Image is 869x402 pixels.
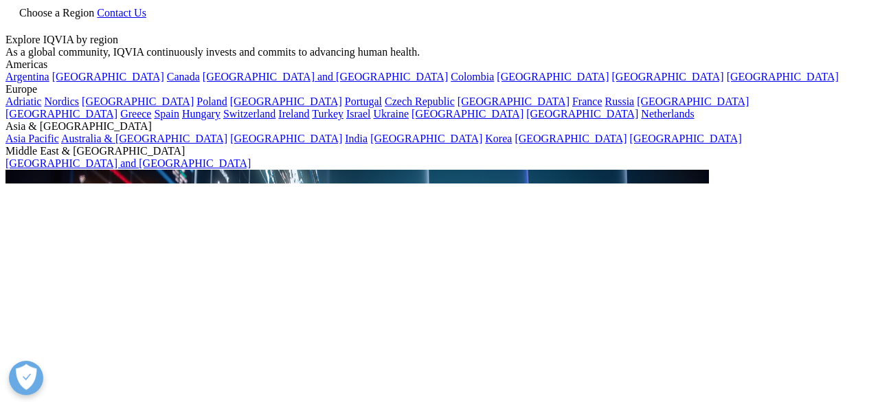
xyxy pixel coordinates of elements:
[5,71,49,82] a: Argentina
[5,108,117,120] a: [GEOGRAPHIC_DATA]
[5,157,251,169] a: [GEOGRAPHIC_DATA] and [GEOGRAPHIC_DATA]
[203,71,448,82] a: [GEOGRAPHIC_DATA] and [GEOGRAPHIC_DATA]
[82,96,194,107] a: [GEOGRAPHIC_DATA]
[196,96,227,107] a: Poland
[630,133,742,144] a: [GEOGRAPHIC_DATA]
[515,133,627,144] a: [GEOGRAPHIC_DATA]
[5,145,864,157] div: Middle East & [GEOGRAPHIC_DATA]
[5,120,864,133] div: Asia & [GEOGRAPHIC_DATA]
[485,133,512,144] a: Korea
[612,71,724,82] a: [GEOGRAPHIC_DATA]
[182,108,221,120] a: Hungary
[52,71,164,82] a: [GEOGRAPHIC_DATA]
[346,108,371,120] a: Israel
[97,7,146,19] a: Contact Us
[605,96,635,107] a: Russia
[5,58,864,71] div: Americas
[167,71,200,82] a: Canada
[61,133,227,144] a: Australia & [GEOGRAPHIC_DATA]
[5,133,59,144] a: Asia Pacific
[641,108,694,120] a: Netherlands
[120,108,151,120] a: Greece
[278,108,309,120] a: Ireland
[19,7,94,19] span: Choose a Region
[230,133,342,144] a: [GEOGRAPHIC_DATA]
[370,133,482,144] a: [GEOGRAPHIC_DATA]
[5,46,864,58] div: As a global community, IQVIA continuously invests and commits to advancing human health.
[458,96,569,107] a: [GEOGRAPHIC_DATA]
[345,133,368,144] a: India
[312,108,343,120] a: Turkey
[154,108,179,120] a: Spain
[5,34,864,46] div: Explore IQVIA by region
[497,71,609,82] a: [GEOGRAPHIC_DATA]
[5,96,41,107] a: Adriatic
[451,71,494,82] a: Colombia
[572,96,602,107] a: France
[44,96,79,107] a: Nordics
[9,361,43,395] button: Abrir preferências
[5,83,864,96] div: Europe
[411,108,523,120] a: [GEOGRAPHIC_DATA]
[223,108,275,120] a: Switzerland
[345,96,382,107] a: Portugal
[637,96,749,107] a: [GEOGRAPHIC_DATA]
[230,96,342,107] a: [GEOGRAPHIC_DATA]
[727,71,839,82] a: [GEOGRAPHIC_DATA]
[385,96,455,107] a: Czech Republic
[374,108,409,120] a: Ukraine
[526,108,638,120] a: [GEOGRAPHIC_DATA]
